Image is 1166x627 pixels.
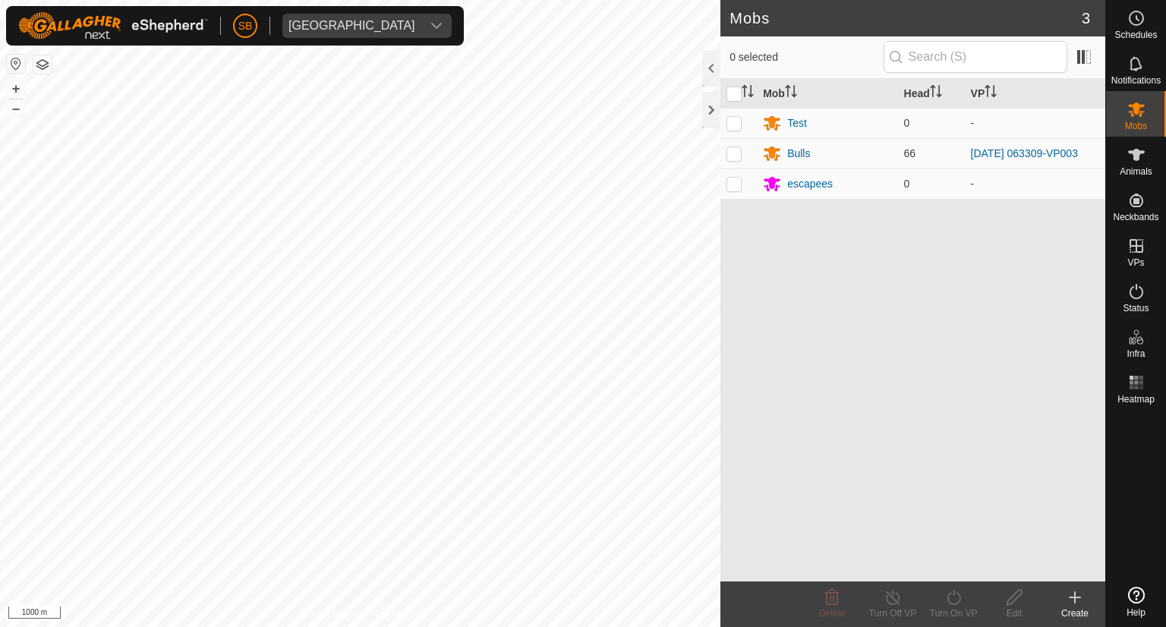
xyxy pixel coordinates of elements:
[985,87,997,99] p-sorticon: Activate to sort
[757,79,897,109] th: Mob
[1114,30,1157,39] span: Schedules
[930,87,942,99] p-sorticon: Activate to sort
[787,176,833,192] div: escapees
[904,147,916,159] span: 66
[1106,581,1166,623] a: Help
[1127,258,1144,267] span: VPs
[1045,607,1105,620] div: Create
[965,169,1105,199] td: -
[787,115,807,131] div: Test
[1120,167,1152,176] span: Animals
[984,607,1045,620] div: Edit
[7,99,25,118] button: –
[923,607,984,620] div: Turn On VP
[7,80,25,98] button: +
[238,18,253,34] span: SB
[33,55,52,74] button: Map Layers
[730,49,883,65] span: 0 selected
[7,55,25,73] button: Reset Map
[819,608,846,619] span: Delete
[1111,76,1161,85] span: Notifications
[742,87,754,99] p-sorticon: Activate to sort
[1125,121,1147,131] span: Mobs
[862,607,923,620] div: Turn Off VP
[1113,213,1158,222] span: Neckbands
[971,147,1078,159] a: [DATE] 063309-VP003
[965,79,1105,109] th: VP
[1127,608,1146,617] span: Help
[1127,349,1145,358] span: Infra
[898,79,965,109] th: Head
[904,178,910,190] span: 0
[282,14,421,38] span: Tangihanga station
[904,117,910,129] span: 0
[787,146,810,162] div: Bulls
[301,607,358,621] a: Privacy Policy
[965,108,1105,138] td: -
[1123,304,1149,313] span: Status
[1082,7,1090,30] span: 3
[785,87,797,99] p-sorticon: Activate to sort
[375,607,420,621] a: Contact Us
[18,12,208,39] img: Gallagher Logo
[730,9,1082,27] h2: Mobs
[421,14,452,38] div: dropdown trigger
[884,41,1067,73] input: Search (S)
[288,20,415,32] div: [GEOGRAPHIC_DATA]
[1117,395,1155,404] span: Heatmap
